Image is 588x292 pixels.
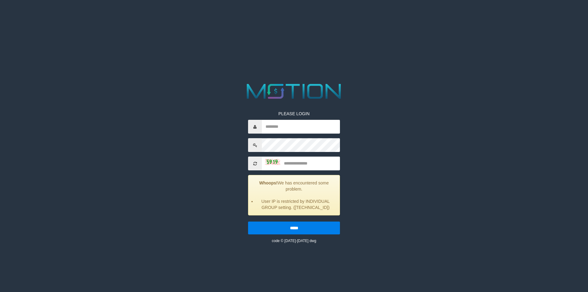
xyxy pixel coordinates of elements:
[248,175,340,215] div: We has encountered some problem.
[272,239,316,243] small: code © [DATE]-[DATE] dwg
[243,81,345,101] img: MOTION_logo.png
[259,180,278,185] strong: Whoops!
[256,198,335,210] li: User IP is restricted by INDIVIDUAL GROUP setting. ([TECHNICAL_ID])
[248,111,340,117] p: PLEASE LOGIN
[265,159,280,165] img: captcha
